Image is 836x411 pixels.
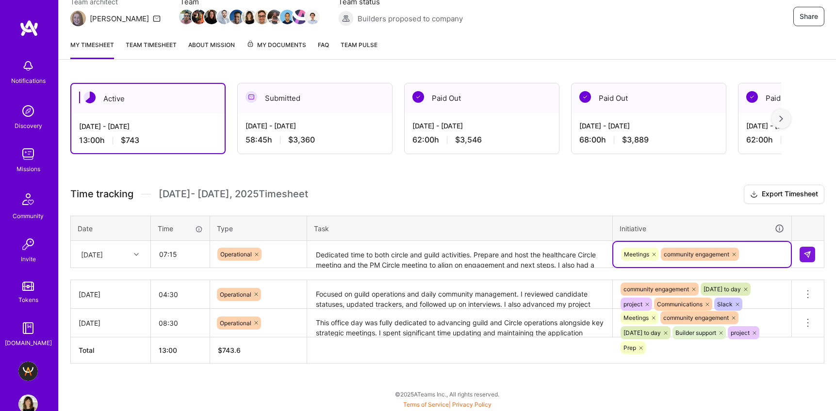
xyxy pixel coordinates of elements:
img: Team Member Avatar [204,10,219,24]
div: Submitted [238,83,392,113]
span: Meetings [624,251,649,258]
a: Team Member Avatar [281,9,294,25]
th: Total [71,337,151,364]
div: Invite [21,254,36,264]
span: $3,546 [455,135,482,145]
img: Team Member Avatar [280,10,295,24]
div: 13:00 h [79,135,217,145]
img: Team Member Avatar [267,10,282,24]
span: $3,889 [622,135,649,145]
img: discovery [18,101,38,121]
span: Slack [717,300,733,308]
i: icon Download [750,190,758,200]
div: © 2025 ATeams Inc., All rights reserved. [58,382,836,406]
img: logo [19,19,39,37]
div: Missions [16,164,40,174]
div: Initiative [620,223,785,234]
span: $3,360 [288,135,315,145]
span: $743 [121,135,139,145]
input: HH:MM [151,310,210,336]
span: My Documents [246,40,306,50]
span: Builders proposed to company [358,14,463,24]
img: tokens [22,282,34,291]
span: Prep [623,344,636,351]
a: Team Member Avatar [306,9,319,25]
textarea: This office day was fully dedicated to advancing guild and Circle operations alongside key strate... [308,310,611,336]
img: Team Member Avatar [229,10,244,24]
a: Team Pulse [341,40,377,59]
input: HH:MM [151,282,210,307]
a: FAQ [318,40,329,59]
a: Terms of Service [403,401,449,408]
a: Team Member Avatar [268,9,281,25]
div: [DOMAIN_NAME] [5,338,52,348]
div: [DATE] - [DATE] [412,121,551,131]
img: A.Team - Grow A.Team's Community & Demand [18,362,38,381]
span: community engagement [664,251,729,258]
div: 68:00 h [579,135,718,145]
div: [PERSON_NAME] [90,14,149,24]
th: 13:00 [151,337,210,364]
img: Team Member Avatar [255,10,269,24]
img: Paid Out [579,91,591,103]
span: project [731,329,750,336]
a: Team Member Avatar [205,9,218,25]
button: Share [793,7,824,26]
a: My Documents [246,40,306,59]
img: Submitted [246,91,257,103]
i: icon Mail [153,15,161,22]
div: Notifications [11,76,46,86]
a: A.Team - Grow A.Team's Community & Demand [16,362,40,381]
span: Team Pulse [341,41,377,48]
img: guide book [18,318,38,338]
div: Community [13,211,44,221]
div: [DATE] - [DATE] [79,121,217,131]
img: Paid Out [412,91,424,103]
img: Active [84,92,96,103]
div: Paid Out [405,83,559,113]
span: Share [800,12,818,21]
a: Team Member Avatar [230,9,243,25]
div: Time [158,223,203,234]
button: Export Timesheet [744,185,824,204]
span: [DATE] - [DATE] , 2025 Timesheet [159,188,308,200]
div: null [800,247,816,262]
span: Meetings [623,314,649,321]
span: Operational [220,291,251,298]
img: Team Architect [70,11,86,26]
div: [DATE] [79,289,143,300]
img: Submit [803,251,811,258]
a: Team timesheet [126,40,177,59]
div: Tokens [18,295,38,305]
img: bell [18,56,38,76]
img: teamwork [18,144,38,164]
img: Invite [18,235,38,254]
img: right [779,115,783,122]
img: Team Member Avatar [305,10,320,24]
img: Team Member Avatar [217,10,231,24]
div: [DATE] - [DATE] [246,121,384,131]
span: Operational [220,251,252,258]
i: icon Chevron [134,252,139,257]
input: HH:MM [151,241,209,267]
img: Paid Out [746,91,758,103]
a: My timesheet [70,40,114,59]
span: Time tracking [70,188,133,200]
a: Team Member Avatar [243,9,256,25]
a: Privacy Policy [452,401,492,408]
img: Team Member Avatar [293,10,307,24]
div: 62:00 h [412,135,551,145]
img: Builders proposed to company [338,11,354,26]
img: Team Member Avatar [242,10,257,24]
span: project [623,300,642,308]
a: Team Member Avatar [218,9,230,25]
div: Paid Out [572,83,726,113]
textarea: Dedicated time to both circle and guild activities. Prepare and host the healthcare Circle meetin... [308,242,611,268]
th: Date [71,216,151,241]
textarea: Focused on guild operations and daily community management. I reviewed candidate statuses, update... [308,281,611,308]
span: Builder support [675,329,716,336]
th: Type [210,216,307,241]
div: Discovery [15,121,42,131]
a: Team Member Avatar [193,9,205,25]
img: Community [16,188,40,211]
